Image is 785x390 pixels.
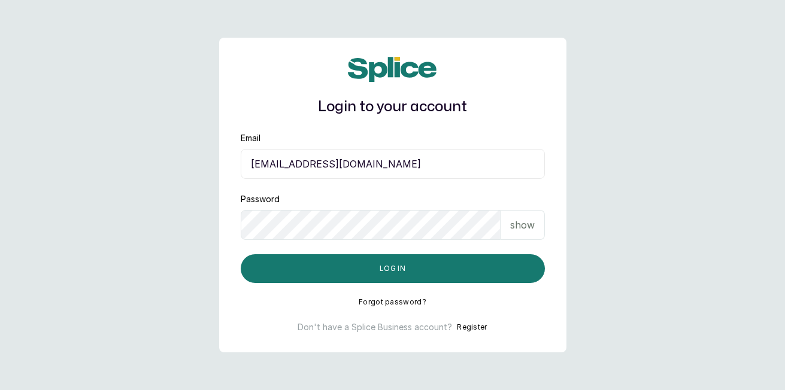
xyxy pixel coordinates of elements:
[241,132,260,144] label: Email
[241,254,545,283] button: Log in
[457,321,487,333] button: Register
[359,297,426,307] button: Forgot password?
[298,321,452,333] p: Don't have a Splice Business account?
[510,218,535,232] p: show
[241,96,545,118] h1: Login to your account
[241,193,280,205] label: Password
[241,149,545,179] input: email@acme.com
